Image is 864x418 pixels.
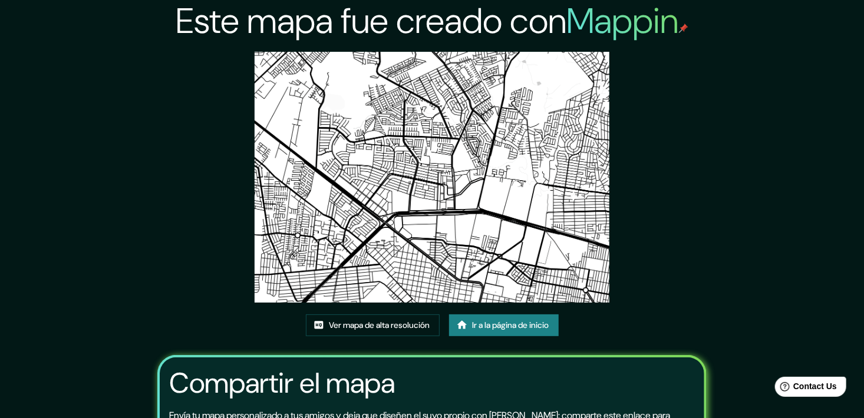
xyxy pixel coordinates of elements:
img: mappin-pin [679,24,688,33]
a: Ver mapa de alta resolución [306,314,440,336]
font: Ir a la página de inicio [473,318,549,333]
a: Ir a la página de inicio [449,314,559,336]
h3: Compartir el mapa [169,367,395,400]
iframe: Help widget launcher [759,372,851,405]
font: Ver mapa de alta resolución [329,318,430,333]
img: created-map [255,52,610,303]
